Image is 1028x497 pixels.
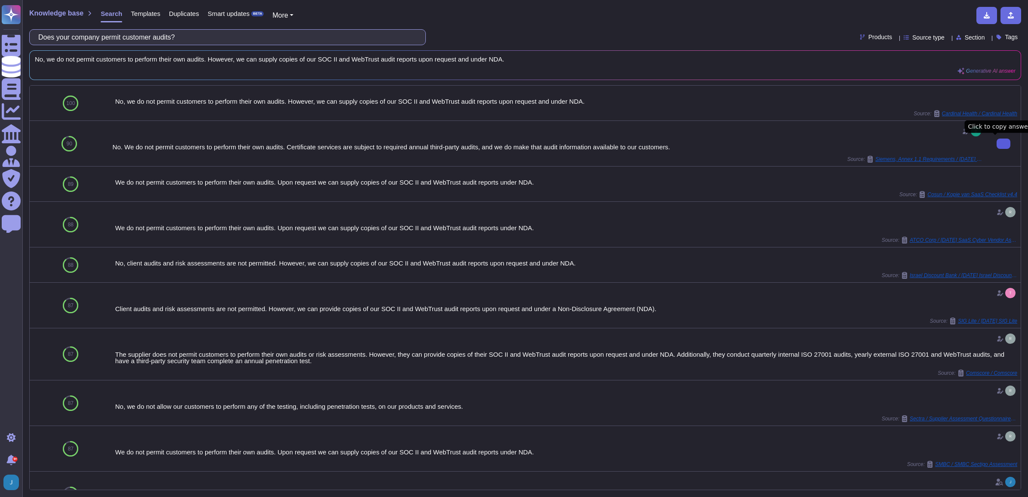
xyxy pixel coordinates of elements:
img: user [3,475,19,490]
span: SIG Lite / [DATE] SIG Lite [958,318,1017,324]
div: 9+ [12,457,18,462]
span: SMBC / SMBC Sectigo Assessment [935,462,1017,467]
span: Source: [930,318,1017,324]
span: Source: [914,110,1017,117]
span: Source: [882,237,1017,244]
div: Client audits and risk assessments are not permitted. However, we can provide copies of our SOC I... [115,306,1017,312]
span: Section [965,34,985,40]
span: Source: [907,461,1017,468]
div: No, we do not allow our customers to perform any of the testing, including penetration tests, on ... [115,403,1017,410]
button: user [2,473,25,492]
span: Siemens, Annex 1.1 Requirements / [DATE] RfP ServerRA Annex1.1 Requirements Copy [875,157,983,162]
button: More [272,10,293,21]
span: No, we do not permit customers to perform their own audits. However, we can supply copies of our ... [35,56,1016,62]
span: Source: [938,370,1017,377]
div: We do not permit customers to perform their own audits. Upon request we can supply copies of our ... [115,449,1017,455]
span: Duplicates [169,10,199,17]
span: Products [868,34,892,40]
span: Source: [847,156,983,163]
span: Smart updates [208,10,250,17]
span: Israel Discount Bank / [DATE] Israel Discount Bank SIG Lite 2021 [910,273,1017,278]
span: 87 [68,446,74,451]
span: 89 [68,182,74,187]
span: Cardinal Health / Cardinal Health [942,111,1017,116]
span: Tags [1005,34,1018,40]
span: 87 [68,303,74,308]
span: Knowledge base [29,10,83,17]
img: user [1005,288,1016,298]
div: The supplier does not permit customers to perform their own audits or risk assessments. However, ... [115,351,1017,364]
div: We do not permit customers to perform their own audits. Upon request we can supply copies of our ... [115,225,1017,231]
span: 88 [68,222,74,227]
input: Search a question or template... [34,30,417,45]
span: Source: [882,415,1017,422]
span: Source: [899,191,1017,198]
div: No, client audits and risk assessments are not permitted. However, we can supply copies of our SO... [115,260,1017,266]
img: user [1005,477,1016,487]
span: Templates [131,10,160,17]
div: We do not permit customers to perform their own audits. Upon request we can supply copies of our ... [115,179,1017,185]
span: 87 [68,401,74,406]
span: Cosun / Kopie van SaaS Checklist v4.4 [927,192,1017,197]
span: Source type [912,34,945,40]
img: user [1005,431,1016,441]
span: 87 [68,352,74,357]
span: Search [101,10,122,17]
div: BETA [251,11,264,16]
span: 88 [68,262,74,268]
span: 90 [67,141,72,146]
span: More [272,12,288,19]
img: user [1005,207,1016,217]
span: Comscore / Comscore [966,370,1017,376]
span: Generative AI answer [966,68,1016,74]
span: 100 [66,101,75,106]
div: No. We do not permit customers to perform their own audits. Certificate services are subject to r... [113,144,983,150]
span: Source: [882,272,1017,279]
img: user [1005,386,1016,396]
span: ATCO Corp / [DATE] SaaS Cyber Vendor Assessment Sectigo Copy [910,238,1017,243]
img: user [1005,333,1016,344]
span: Sectra / Supplier Assessment Questionnaire Sectigo [910,416,1017,421]
div: No, we do not permit customers to perform their own audits. However, we can supply copies of our ... [115,98,1017,105]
